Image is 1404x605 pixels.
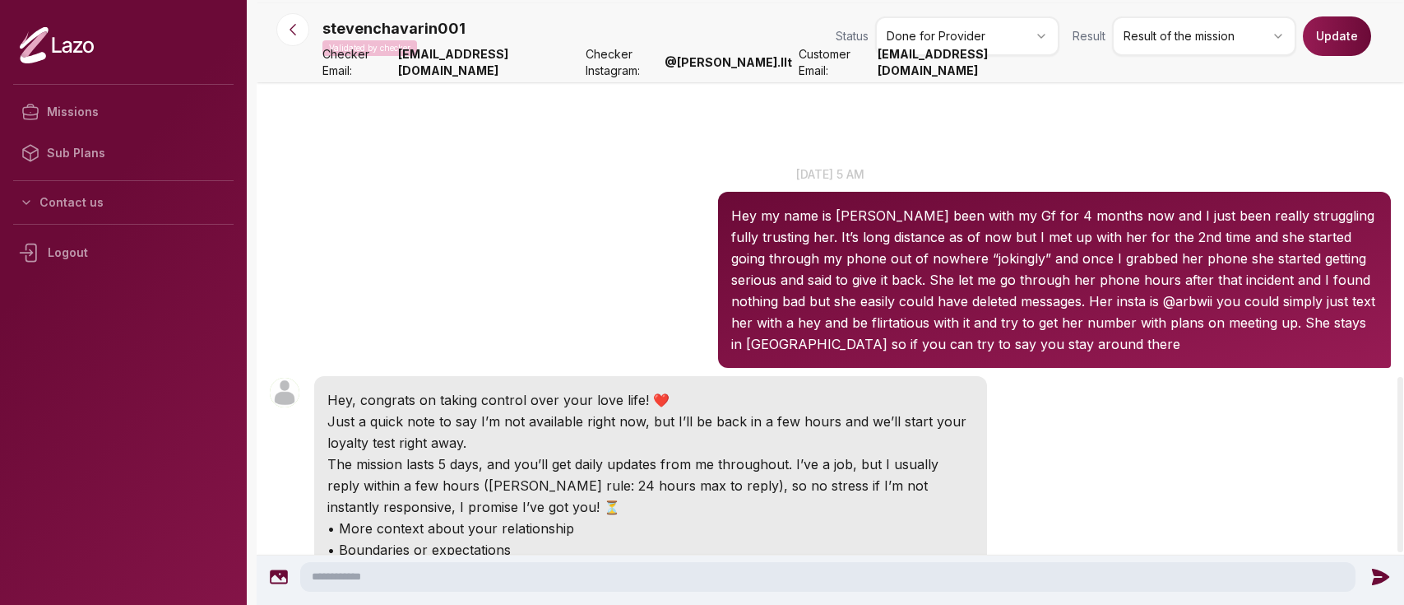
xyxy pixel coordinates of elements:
p: • More context about your relationship [327,518,974,539]
div: Logout [13,231,234,274]
button: Update [1303,16,1371,56]
p: The mission lasts 5 days, and you’ll get daily updates from me throughout. I’ve a job, but I usua... [327,454,974,518]
p: Hey, congrats on taking control over your love life! ❤️ [327,389,974,411]
p: stevenchavarin001 [322,17,466,40]
strong: @ [PERSON_NAME].llt [665,54,792,71]
strong: [EMAIL_ADDRESS][DOMAIN_NAME] [398,46,580,79]
p: • Boundaries or expectations [327,539,974,561]
span: Checker Email: [322,46,392,79]
strong: [EMAIL_ADDRESS][DOMAIN_NAME] [878,46,1059,79]
a: Sub Plans [13,133,234,174]
img: User avatar [270,378,299,407]
p: Hey my name is [PERSON_NAME] been with my Gf for 4 months now and I just been really struggling f... [731,205,1378,355]
span: Status [836,28,869,44]
p: Validated by checker [322,40,417,56]
span: Customer Email: [799,46,872,79]
p: [DATE] 5 am [257,165,1404,183]
a: Missions [13,91,234,133]
span: Result [1073,28,1105,44]
p: Just a quick note to say I’m not available right now, but I’ll be back in a few hours and we’ll s... [327,411,974,454]
button: Contact us [13,188,234,217]
span: Checker Instagram: [586,46,658,79]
